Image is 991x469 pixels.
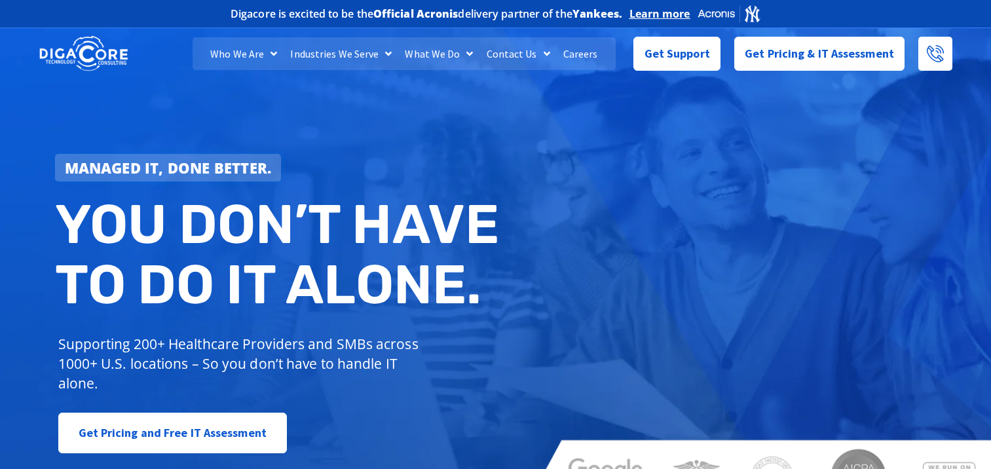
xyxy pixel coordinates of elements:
[373,7,458,21] b: Official Acronis
[231,9,623,19] h2: Digacore is excited to be the delivery partner of the
[204,37,284,70] a: Who We Are
[557,37,605,70] a: Careers
[398,37,479,70] a: What We Do
[572,7,623,21] b: Yankees.
[745,41,894,67] span: Get Pricing & IT Assessment
[39,35,128,73] img: DigaCore Technology Consulting
[65,158,272,178] strong: Managed IT, done better.
[645,41,710,67] span: Get Support
[79,420,267,446] span: Get Pricing and Free IT Assessment
[629,7,690,20] a: Learn more
[193,37,616,70] nav: Menu
[55,195,506,314] h2: You don’t have to do IT alone.
[480,37,557,70] a: Contact Us
[284,37,398,70] a: Industries We Serve
[697,4,761,23] img: Acronis
[58,413,287,453] a: Get Pricing and Free IT Assessment
[633,37,720,71] a: Get Support
[58,334,424,393] p: Supporting 200+ Healthcare Providers and SMBs across 1000+ U.S. locations – So you don’t have to ...
[55,154,282,181] a: Managed IT, done better.
[734,37,905,71] a: Get Pricing & IT Assessment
